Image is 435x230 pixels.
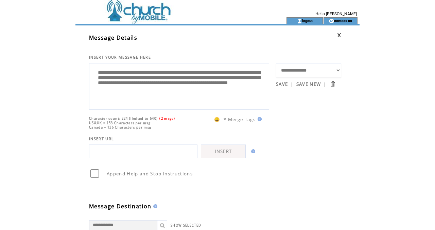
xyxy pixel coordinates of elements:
a: INSERT [201,145,246,158]
img: help.gif [151,204,157,208]
a: SHOW SELECTED [171,223,201,228]
span: INSERT URL [89,136,114,141]
a: SAVE [276,81,288,87]
span: Hello [PERSON_NAME] [315,12,357,16]
span: * Merge Tags [224,116,256,122]
span: Canada = 136 Characters per msg [89,125,151,130]
span: Message Destination [89,203,151,210]
span: | [324,81,326,87]
span: INSERT YOUR MESSAGE HERE [89,55,151,60]
a: contact us [334,18,352,23]
span: | [291,81,293,87]
span: (2 msgs) [159,116,175,121]
img: help.gif [249,149,255,153]
img: account_icon.gif [297,18,302,24]
span: 😀 [214,116,220,122]
img: help.gif [256,117,262,121]
span: Character count: 224 (limited to 640) [89,116,158,121]
img: contact_us_icon.gif [329,18,334,24]
input: Submit [329,81,336,87]
a: SAVE NEW [296,81,321,87]
span: Append Help and Stop instructions [107,171,193,177]
a: logout [302,18,313,23]
span: Message Details [89,34,137,41]
span: US&UK = 153 Characters per msg [89,121,151,125]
